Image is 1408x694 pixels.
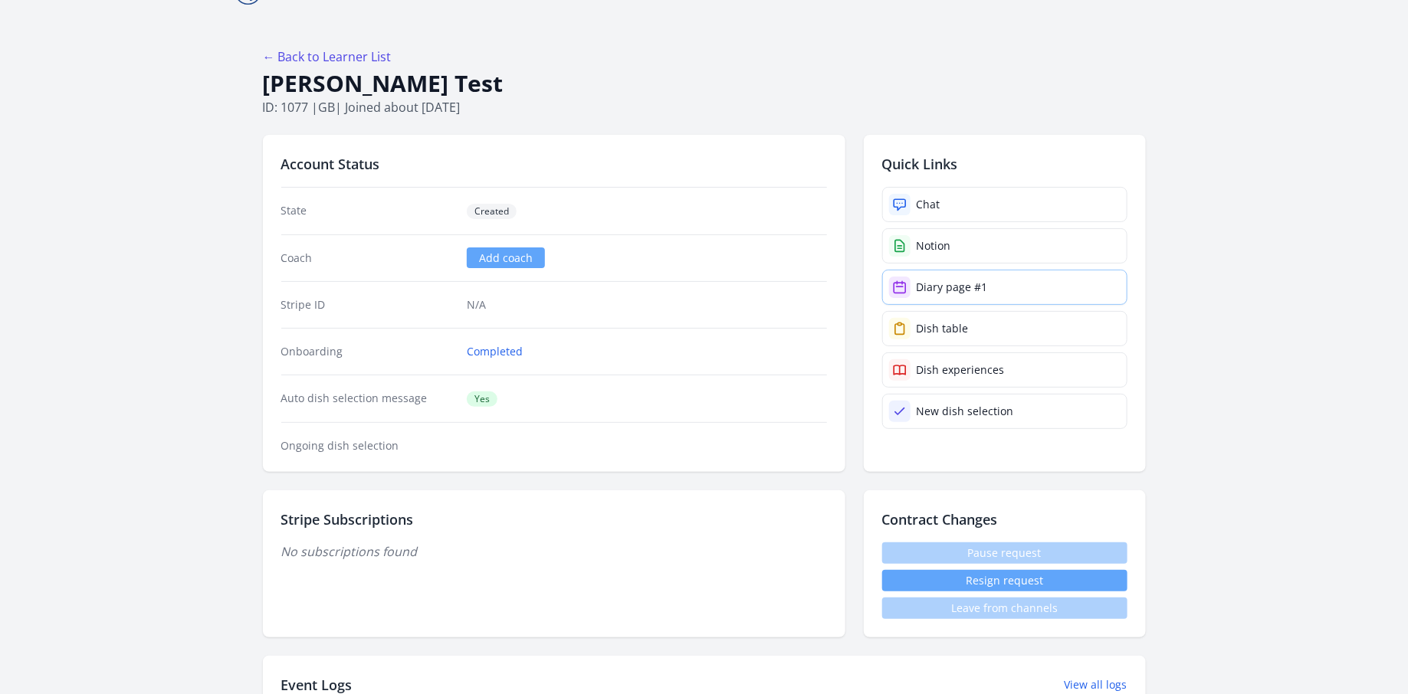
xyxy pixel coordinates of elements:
[281,438,455,453] dt: Ongoing dish selection
[281,344,455,359] dt: Onboarding
[281,391,455,407] dt: Auto dish selection message
[467,204,517,219] span: Created
[917,404,1014,419] div: New dish selection
[882,311,1127,346] a: Dish table
[917,238,951,254] div: Notion
[882,597,1127,619] span: Leave from channels
[882,153,1127,175] h2: Quick Links
[281,250,455,266] dt: Coach
[281,509,827,530] h2: Stripe Subscriptions
[882,542,1127,564] span: Pause request
[882,570,1127,591] button: Resign request
[263,69,1146,98] h1: [PERSON_NAME] Test
[281,203,455,219] dt: State
[882,270,1127,305] a: Diary page #1
[917,362,1005,378] div: Dish experiences
[917,321,969,336] div: Dish table
[882,228,1127,264] a: Notion
[467,297,826,313] p: N/A
[882,509,1127,530] h2: Contract Changes
[467,344,523,359] a: Completed
[263,48,392,65] a: ← Back to Learner List
[263,98,1146,116] p: ID: 1077 | | Joined about [DATE]
[319,99,336,116] span: gb
[467,247,545,268] a: Add coach
[281,542,827,561] p: No subscriptions found
[882,187,1127,222] a: Chat
[281,297,455,313] dt: Stripe ID
[882,352,1127,388] a: Dish experiences
[1065,677,1127,692] a: View all logs
[882,394,1127,429] a: New dish selection
[917,280,988,295] div: Diary page #1
[917,197,940,212] div: Chat
[467,391,497,407] span: Yes
[281,153,827,175] h2: Account Status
